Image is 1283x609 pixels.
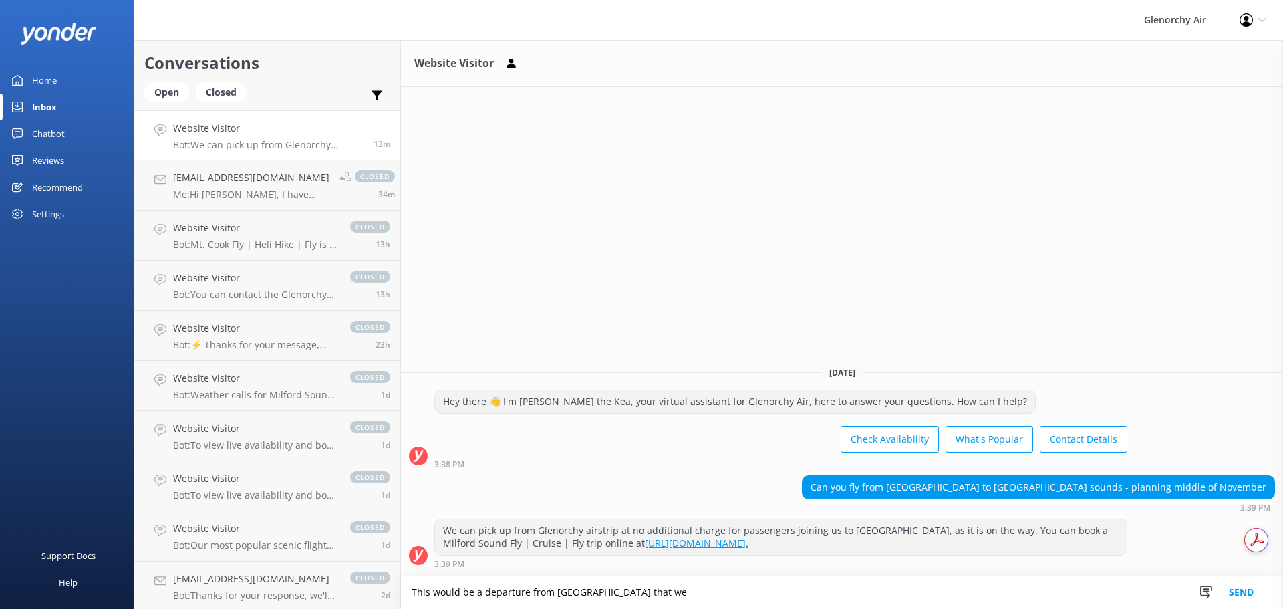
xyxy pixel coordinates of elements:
[134,511,400,562] a: Website VisitorBot:Our most popular scenic flights include: - Milford Sound Fly | Cruise | Fly - ...
[173,239,337,251] p: Bot: Mt. Cook Fly | Heli Hike | Fly is a full-day adventure combining a scenic flight from [GEOGR...
[350,572,390,584] span: closed
[32,94,57,120] div: Inbox
[376,289,390,300] span: Oct 11 2025 01:58am (UTC +13:00) Pacific/Auckland
[173,271,337,285] h4: Website Visitor
[378,189,395,200] span: Oct 11 2025 03:19pm (UTC +13:00) Pacific/Auckland
[355,170,395,182] span: closed
[20,23,97,45] img: yonder-white-logo.png
[196,84,253,99] a: Closed
[350,521,390,533] span: closed
[434,560,464,568] strong: 3:39 PM
[434,461,464,469] strong: 3:38 PM
[376,339,390,350] span: Oct 10 2025 04:08pm (UTC +13:00) Pacific/Auckland
[434,559,1127,568] div: Oct 11 2025 03:39pm (UTC +13:00) Pacific/Auckland
[645,537,748,550] a: [URL][DOMAIN_NAME].
[173,489,337,501] p: Bot: To view live availability and book your experience, please visit [URL][DOMAIN_NAME]. You can...
[173,221,337,235] h4: Website Visitor
[1040,426,1127,453] button: Contact Details
[32,67,57,94] div: Home
[173,590,337,602] p: Bot: Thanks for your response, we'll get back to you as soon as we can during opening hours.
[173,139,364,151] p: Bot: We can pick up from Glenorchy airstrip at no additional charge for passengers joining us to ...
[134,461,400,511] a: Website VisitorBot:To view live availability and book your experience, please visit [URL][DOMAIN_...
[1216,576,1266,609] button: Send
[59,569,78,596] div: Help
[134,311,400,361] a: Website VisitorBot:⚡ Thanks for your message, we'll get back to you as soon as we can. You're als...
[173,189,329,201] p: Me: Hi [PERSON_NAME], I have resent your booking confirmation. Please let me know if you have not...
[173,321,337,336] h4: Website Visitor
[173,389,337,401] p: Bot: Weather calls for Milford Sound flights are made one hour before departure. Please contact u...
[173,121,364,136] h4: Website Visitor
[381,590,390,601] span: Oct 09 2025 03:45pm (UTC +13:00) Pacific/Auckland
[144,50,390,76] h2: Conversations
[381,489,390,501] span: Oct 09 2025 05:27pm (UTC +13:00) Pacific/Auckland
[32,147,64,174] div: Reviews
[173,471,337,486] h4: Website Visitor
[821,367,863,378] span: [DATE]
[173,339,337,351] p: Bot: ⚡ Thanks for your message, we'll get back to you as soon as we can. You're also welcome to k...
[173,170,329,185] h4: [EMAIL_ADDRESS][DOMAIN_NAME]
[435,519,1127,555] div: We can pick up from Glenorchy airstrip at no additional charge for passengers joining us to [GEOG...
[173,439,337,451] p: Bot: To view live availability and book your experience, please visit [URL][DOMAIN_NAME].
[32,120,65,147] div: Chatbot
[41,542,96,569] div: Support Docs
[841,426,939,453] button: Check Availability
[134,261,400,311] a: Website VisitorBot:You can contact the Glenorchy Air team at 0800 676 264 or [PHONE_NUMBER], or b...
[32,174,83,201] div: Recommend
[802,503,1275,512] div: Oct 11 2025 03:39pm (UTC +13:00) Pacific/Auckland
[134,361,400,411] a: Website VisitorBot:Weather calls for Milford Sound flights are made one hour before departure. Pl...
[32,201,64,227] div: Settings
[350,271,390,283] span: closed
[350,421,390,433] span: closed
[435,390,1035,413] div: Hey there 👋 I'm [PERSON_NAME] the Kea, your virtual assistant for Glenorchy Air, here to answer y...
[350,371,390,383] span: closed
[144,84,196,99] a: Open
[803,476,1274,499] div: Can you fly from [GEOGRAPHIC_DATA] to [GEOGRAPHIC_DATA] sounds - planning middle of November
[173,521,337,536] h4: Website Visitor
[381,389,390,400] span: Oct 10 2025 07:06am (UTC +13:00) Pacific/Auckland
[374,138,390,150] span: Oct 11 2025 03:39pm (UTC +13:00) Pacific/Auckland
[134,110,400,160] a: Website VisitorBot:We can pick up from Glenorchy airstrip at no additional charge for passengers ...
[134,160,400,211] a: [EMAIL_ADDRESS][DOMAIN_NAME]Me:Hi [PERSON_NAME], I have resent your booking confirmation. Please ...
[173,539,337,552] p: Bot: Our most popular scenic flights include: - Milford Sound Fly | Cruise | Fly - Our most popul...
[196,82,247,102] div: Closed
[376,239,390,250] span: Oct 11 2025 02:38am (UTC +13:00) Pacific/Auckland
[946,426,1033,453] button: What's Popular
[134,411,400,461] a: Website VisitorBot:To view live availability and book your experience, please visit [URL][DOMAIN_...
[134,211,400,261] a: Website VisitorBot:Mt. Cook Fly | Heli Hike | Fly is a full-day adventure combining a scenic flig...
[1240,504,1270,512] strong: 3:39 PM
[173,421,337,436] h4: Website Visitor
[414,55,494,72] h3: Website Visitor
[350,321,390,333] span: closed
[173,289,337,301] p: Bot: You can contact the Glenorchy Air team at 0800 676 264 or [PHONE_NUMBER], or by emailing [EM...
[173,572,337,586] h4: [EMAIL_ADDRESS][DOMAIN_NAME]
[401,576,1283,609] textarea: This would be a departure from [GEOGRAPHIC_DATA] that we
[144,82,189,102] div: Open
[350,471,390,483] span: closed
[381,539,390,551] span: Oct 09 2025 04:55pm (UTC +13:00) Pacific/Auckland
[350,221,390,233] span: closed
[434,459,1127,469] div: Oct 11 2025 03:38pm (UTC +13:00) Pacific/Auckland
[173,371,337,386] h4: Website Visitor
[381,439,390,451] span: Oct 10 2025 12:49am (UTC +13:00) Pacific/Auckland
